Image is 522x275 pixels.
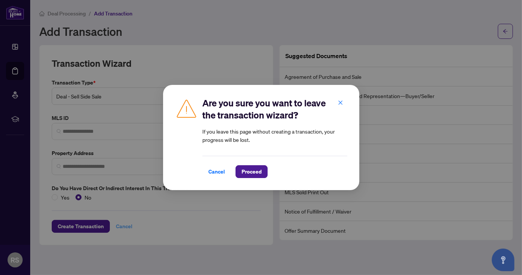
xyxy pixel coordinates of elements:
[338,100,343,105] span: close
[202,165,231,178] button: Cancel
[492,249,514,271] button: Open asap
[236,165,268,178] button: Proceed
[208,166,225,178] span: Cancel
[202,97,347,121] h2: Are you sure you want to leave the transaction wizard?
[202,127,347,144] article: If you leave this page without creating a transaction, your progress will be lost.
[242,166,262,178] span: Proceed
